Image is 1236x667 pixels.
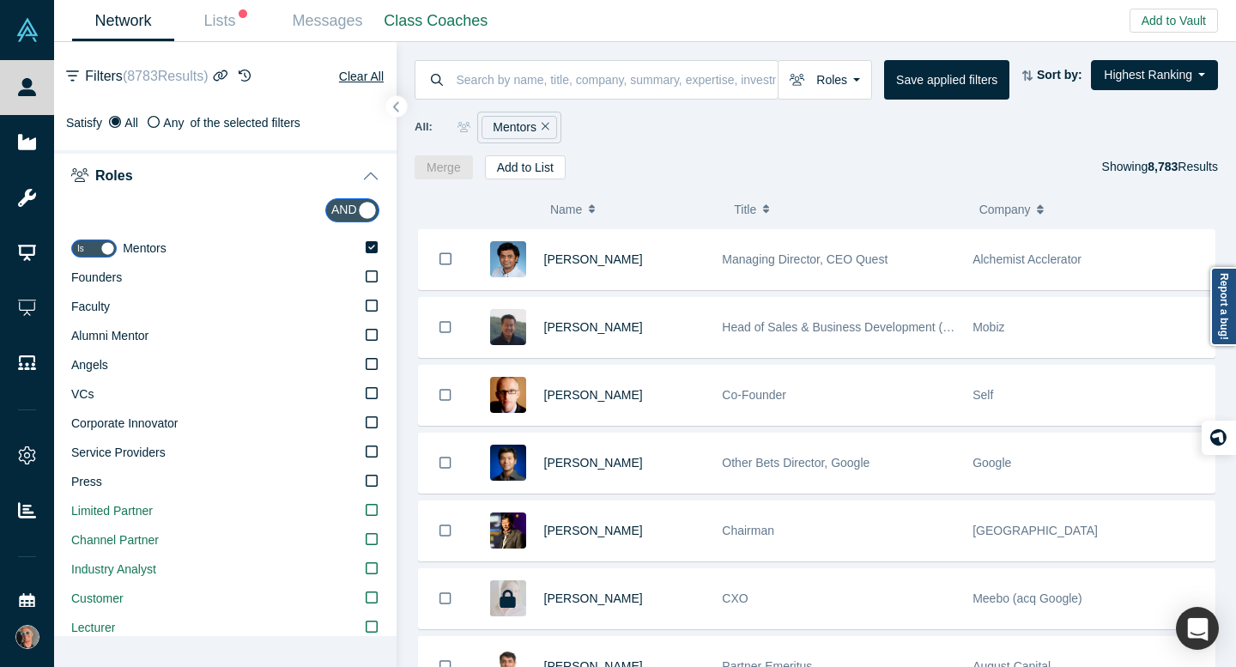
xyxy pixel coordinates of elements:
div: Showing [1102,155,1218,179]
a: [PERSON_NAME] [544,252,643,266]
span: Co-Founder [722,388,786,402]
a: Messages [276,1,379,41]
button: Bookmark [419,229,472,289]
button: Clear All [338,66,385,87]
span: Chairman [722,524,774,537]
span: Company [979,191,1031,227]
span: Other Bets Director, Google [722,456,869,470]
a: Network [72,1,174,41]
a: [PERSON_NAME] [544,388,643,402]
strong: Sort by: [1037,68,1082,82]
span: CXO [722,591,748,605]
span: [GEOGRAPHIC_DATA] [972,524,1098,537]
span: Founders [71,270,122,284]
span: Filters [85,66,208,87]
a: [PERSON_NAME] [544,456,643,470]
span: All [124,116,138,130]
button: Remove Filter [536,118,549,137]
button: Bookmark [419,298,472,357]
button: Name [550,191,716,227]
button: Company [979,191,1206,227]
span: VCs [71,387,94,401]
span: Press [71,475,102,488]
span: Faculty [71,300,110,313]
span: Name [550,191,582,227]
span: Channel Partner [71,533,159,547]
button: Roles [54,150,397,198]
span: All: [415,118,433,136]
span: Mentors [123,241,167,255]
span: Title [734,191,756,227]
span: Alumni Mentor [71,329,148,343]
span: Industry Analyst [71,562,156,576]
span: Customer [71,591,124,605]
span: Alchemist Acclerator [972,252,1081,266]
button: Bookmark [419,569,472,628]
span: Any [163,116,184,130]
a: Class Coaches [379,1,494,41]
a: [PERSON_NAME] [544,320,643,334]
img: Michael Chang's Profile Image [490,309,526,345]
button: Bookmark [419,501,472,561]
button: Title [734,191,960,227]
span: Self [972,388,993,402]
a: [PERSON_NAME] [544,591,643,605]
img: Robert Winder's Profile Image [490,377,526,413]
button: Bookmark [419,366,472,425]
span: Lecturer [71,621,115,634]
button: Roles [778,60,872,100]
button: Save applied filters [884,60,1009,100]
span: Corporate Innovator [71,416,179,430]
div: Mentors [482,116,556,139]
img: Gnani Palanikumar's Profile Image [490,241,526,277]
img: Alchemist Vault Logo [15,18,39,42]
button: Highest Ranking [1091,60,1218,90]
a: Report a bug! [1210,267,1236,346]
strong: 8,783 [1148,160,1178,173]
span: Results [1148,160,1218,173]
span: ( 8783 Results) [123,69,209,83]
span: Angels [71,358,108,372]
button: Bookmark [419,434,472,493]
span: Head of Sales & Business Development (interim) [722,320,982,334]
img: Laurent Rains's Account [15,625,39,649]
span: Managing Director, CEO Quest [722,252,888,266]
span: Mobiz [972,320,1004,334]
button: Merge [415,155,473,179]
span: Roles [95,167,133,184]
button: Add to List [485,155,566,179]
input: Search by name, title, company, summary, expertise, investment criteria or topics of focus [455,59,778,100]
span: Meebo (acq Google) [972,591,1082,605]
button: Add to Vault [1130,9,1218,33]
div: Satisfy of the selected filters [66,114,385,132]
img: Steven Kan's Profile Image [490,445,526,481]
a: Lists [174,1,276,41]
span: Service Providers [71,446,166,459]
a: [PERSON_NAME] [544,524,643,537]
span: Google [972,456,1011,470]
img: Timothy Chou's Profile Image [490,512,526,549]
span: Limited Partner [71,504,153,518]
